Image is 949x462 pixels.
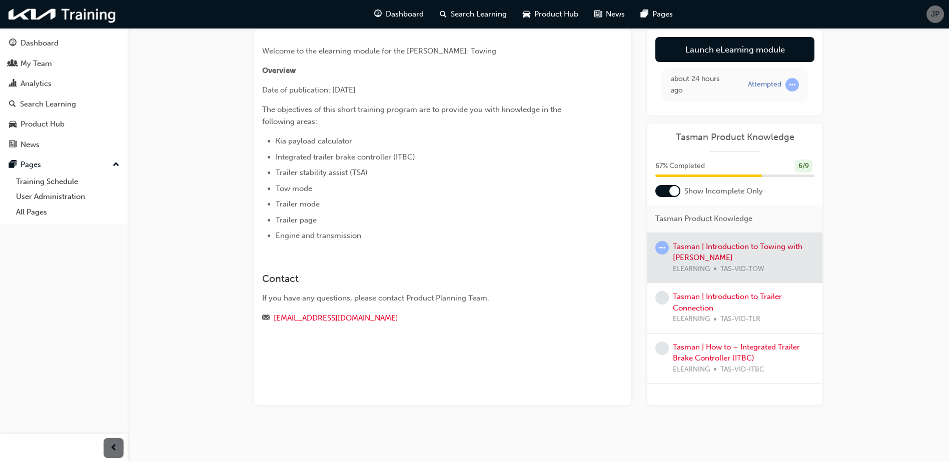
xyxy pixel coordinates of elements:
[534,8,578,20] span: Product Hub
[262,66,296,75] span: Overview
[673,292,782,312] a: Tasman | Introduction to Trailer Connection
[9,59,17,68] span: people-icon
[9,140,17,149] span: news-icon
[673,342,800,363] a: Tasman | How to – Integrated Trailer Brake Controller (ITBC)
[673,364,710,375] span: ELEARNING
[262,312,587,324] div: Email
[262,273,587,284] h3: Contact
[4,95,124,113] a: Search Learning
[720,364,764,375] span: TAS-VID-ITBC
[276,199,320,208] span: Trailer mode
[262,292,587,304] div: If you have any questions, please contact Product Planning Team.
[4,135,124,154] a: News
[274,313,398,322] a: [EMAIL_ADDRESS][DOMAIN_NAME]
[4,115,124,133] a: Product Hub
[655,213,752,224] span: Tasman Product Knowledge
[366,4,432,24] a: guage-iconDashboard
[276,184,312,193] span: Tow mode
[21,78,52,89] div: Analytics
[12,189,124,204] a: User Administration
[110,442,118,454] span: prev-icon
[276,215,317,224] span: Trailer page
[276,152,415,161] span: Integrated trailer brake controller (ITBC)
[276,168,368,177] span: Trailer stability assist (TSA)
[113,158,120,171] span: up-icon
[785,78,799,91] span: learningRecordVerb_ATTEMPT-icon
[523,8,530,20] span: car-icon
[386,8,424,20] span: Dashboard
[9,160,17,169] span: pages-icon
[594,8,602,20] span: news-icon
[440,8,447,20] span: search-icon
[9,39,17,48] span: guage-icon
[671,73,733,96] div: Wed Sep 24 2025 12:42:12 GMT+1000 (Australian Eastern Standard Time)
[4,32,124,155] button: DashboardMy TeamAnalyticsSearch LearningProduct HubNews
[720,313,760,325] span: TAS-VID-TLR
[4,54,124,73] a: My Team
[451,8,507,20] span: Search Learning
[633,4,681,24] a: pages-iconPages
[4,74,124,93] a: Analytics
[9,79,17,88] span: chart-icon
[21,118,65,130] div: Product Hub
[515,4,586,24] a: car-iconProduct Hub
[9,100,16,109] span: search-icon
[374,8,382,20] span: guage-icon
[276,231,361,240] span: Engine and transmission
[12,204,124,220] a: All Pages
[655,241,669,254] span: learningRecordVerb_ATTEMPT-icon
[926,5,944,23] button: JP
[655,131,814,143] a: Tasman Product Knowledge
[262,105,563,126] span: The objectives of this short training program are to provide you with knowledge in the following ...
[655,37,814,62] a: Launch eLearning module
[12,174,124,189] a: Training Schedule
[655,341,669,355] span: learningRecordVerb_NONE-icon
[673,313,710,325] span: ELEARNING
[4,155,124,174] button: Pages
[262,314,270,323] span: email-icon
[276,136,352,145] span: Kia payload calculator
[748,80,781,89] div: Attempted
[652,8,673,20] span: Pages
[432,4,515,24] a: search-iconSearch Learning
[4,34,124,52] a: Dashboard
[655,160,705,172] span: 67 % Completed
[9,120,17,129] span: car-icon
[795,159,812,173] div: 6 / 9
[21,159,41,170] div: Pages
[5,4,120,24] img: kia-training
[21,58,52,69] div: My Team
[21,37,59,49] div: Dashboard
[586,4,633,24] a: news-iconNews
[931,8,939,20] span: JP
[262,46,496,55] span: Welcome to the elearning module for the [PERSON_NAME]: Towing
[606,8,625,20] span: News
[655,291,669,304] span: learningRecordVerb_NONE-icon
[641,8,648,20] span: pages-icon
[262,85,356,94] span: Date of publication: [DATE]
[684,185,763,197] span: Show Incomplete Only
[20,98,76,110] div: Search Learning
[21,139,40,150] div: News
